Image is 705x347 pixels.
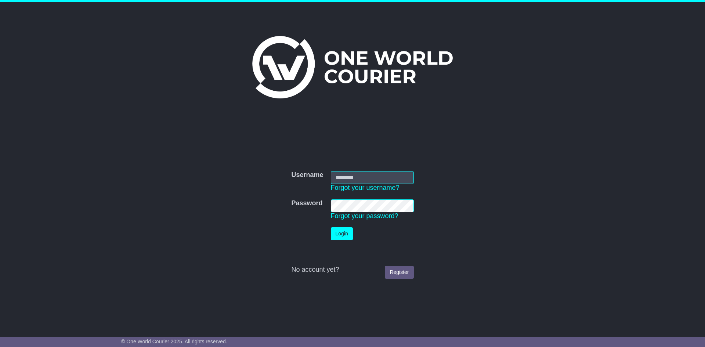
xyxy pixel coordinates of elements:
button: Login [331,227,353,240]
a: Forgot your username? [331,184,399,191]
a: Forgot your password? [331,212,398,220]
span: © One World Courier 2025. All rights reserved. [121,339,227,344]
label: Password [291,199,322,207]
div: No account yet? [291,266,413,274]
label: Username [291,171,323,179]
a: Register [385,266,413,279]
img: One World [252,36,453,98]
